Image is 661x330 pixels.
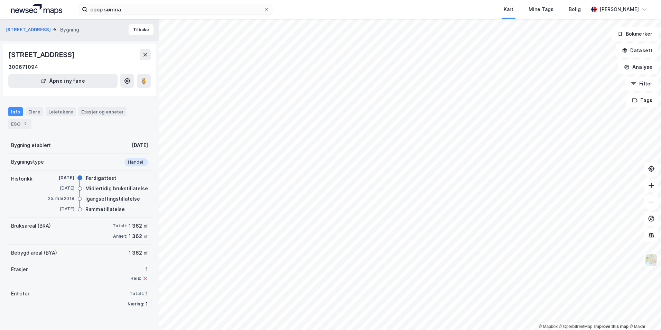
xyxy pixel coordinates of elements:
[504,5,513,13] div: Kart
[11,222,51,230] div: Bruksareal (BRA)
[87,4,264,15] input: Søk på adresse, matrikkel, gårdeiere, leietakere eller personer
[129,232,148,240] div: 1 362 ㎡
[11,249,57,257] div: Bebygd areal (BYA)
[11,290,29,298] div: Enheter
[626,93,658,107] button: Tags
[85,205,125,213] div: Rammetillatelse
[599,5,639,13] div: [PERSON_NAME]
[8,49,76,60] div: [STREET_ADDRESS]
[625,77,658,91] button: Filter
[529,5,553,13] div: Mine Tags
[85,184,148,193] div: Midlertidig brukstillatelse
[130,291,144,296] div: Totalt:
[616,44,658,57] button: Datasett
[132,141,148,149] div: [DATE]
[594,324,629,329] a: Improve this map
[46,107,76,116] div: Leietakere
[11,265,28,274] div: Etasjer
[11,141,51,149] div: Bygning etablert
[129,24,153,35] button: Tilbake
[81,109,124,115] div: Etasjer og enheter
[130,265,148,274] div: 1
[47,175,74,181] div: [DATE]
[539,324,558,329] a: Mapbox
[8,63,38,71] div: 300671094
[113,233,127,239] div: Annet:
[47,195,74,202] div: 25. mai 2018
[11,4,62,15] img: logo.a4113a55bc3d86da70a041830d287a7e.svg
[626,297,661,330] div: Kontrollprogram for chat
[11,175,32,183] div: Historikk
[645,254,658,267] img: Z
[612,27,658,41] button: Bokmerker
[47,185,74,191] div: [DATE]
[26,107,43,116] div: Eiere
[569,5,581,13] div: Bolig
[60,26,79,34] div: Bygning
[129,249,148,257] div: 1 362 ㎡
[22,120,29,127] div: 2
[6,26,52,33] button: [STREET_ADDRESS]
[8,74,118,88] button: Åpne i ny fane
[128,301,144,307] div: Næring:
[113,223,127,229] div: Totalt:
[85,195,140,203] div: Igangsettingstillatelse
[618,60,658,74] button: Analyse
[130,276,141,281] div: Heis:
[146,290,148,298] div: 1
[8,107,23,116] div: Info
[8,119,31,129] div: ESG
[86,174,116,182] div: Ferdigattest
[626,297,661,330] iframe: Chat Widget
[559,324,593,329] a: OpenStreetMap
[129,222,148,230] div: 1 362 ㎡
[47,206,74,212] div: [DATE]
[11,158,44,166] div: Bygningstype
[146,300,148,308] div: 1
